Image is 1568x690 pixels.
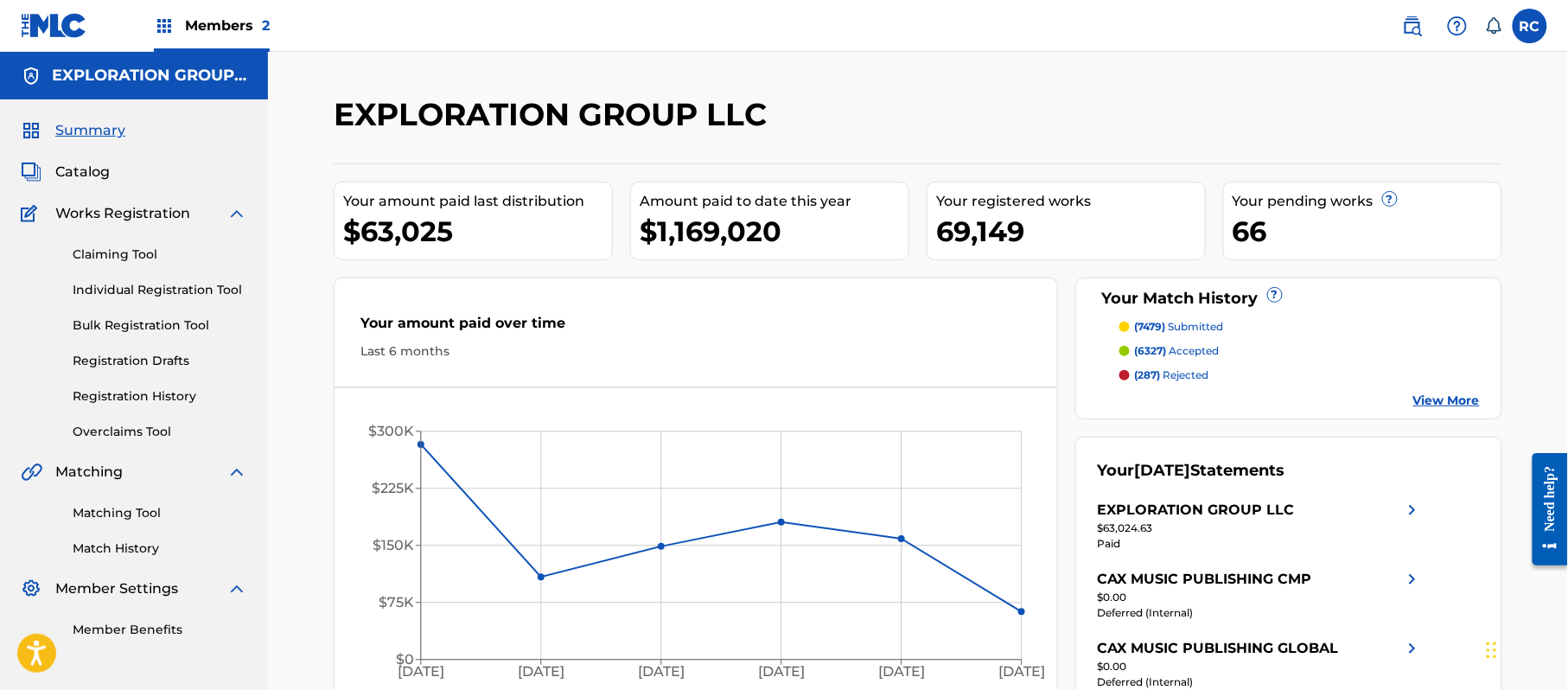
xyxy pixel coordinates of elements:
h2: EXPLORATION GROUP LLC [334,95,775,134]
div: Notifications [1485,17,1502,35]
div: $0.00 [1098,659,1423,674]
div: Help [1440,9,1475,43]
a: Individual Registration Tool [73,281,247,299]
img: Catalog [21,162,41,182]
span: Members [185,16,270,35]
div: Deferred (Internal) [1098,605,1423,621]
img: expand [226,203,247,224]
p: submitted [1135,319,1224,335]
a: Public Search [1395,9,1430,43]
a: CAX MUSIC PUBLISHING CMPright chevron icon$0.00Deferred (Internal) [1098,569,1423,621]
div: Deferred (Internal) [1098,674,1423,690]
span: ? [1268,288,1282,302]
tspan: $75K [379,595,414,611]
iframe: Chat Widget [1482,607,1568,690]
a: Matching Tool [73,504,247,522]
img: Accounts [21,66,41,86]
div: Paid [1098,536,1423,552]
span: 2 [262,17,270,34]
a: Registration History [73,387,247,406]
div: Drag [1487,624,1497,676]
a: (287) rejected [1119,367,1481,383]
tspan: [DATE] [758,663,805,680]
a: EXPLORATION GROUP LLCright chevron icon$63,024.63Paid [1098,500,1423,552]
a: Overclaims Tool [73,423,247,441]
div: EXPLORATION GROUP LLC [1098,500,1295,521]
span: (287) [1135,368,1161,381]
img: right chevron icon [1402,638,1423,659]
span: Member Settings [55,578,178,599]
span: Catalog [55,162,110,182]
img: Matching [21,462,42,482]
h5: EXPLORATION GROUP LLC [52,66,247,86]
div: $1,169,020 [640,212,908,251]
img: Summary [21,120,41,141]
img: help [1447,16,1468,36]
tspan: [DATE] [398,663,444,680]
a: (7479) submitted [1119,319,1481,335]
div: Your amount paid over time [360,313,1031,342]
div: Last 6 months [360,342,1031,361]
tspan: [DATE] [518,663,564,680]
tspan: [DATE] [638,663,685,680]
a: View More [1413,392,1480,410]
span: [DATE] [1135,461,1191,480]
div: CAX MUSIC PUBLISHING CMP [1098,569,1312,590]
tspan: $300K [368,424,414,440]
span: Matching [55,462,123,482]
p: rejected [1135,367,1209,383]
img: search [1402,16,1423,36]
div: Your amount paid last distribution [343,191,612,212]
p: accepted [1135,343,1220,359]
div: $63,025 [343,212,612,251]
div: Your pending works [1233,191,1501,212]
div: Your registered works [936,191,1205,212]
div: Your Match History [1098,287,1481,310]
a: Claiming Tool [73,246,247,264]
a: Match History [73,540,247,558]
span: Summary [55,120,125,141]
a: Registration Drafts [73,352,247,370]
a: CAX MUSIC PUBLISHING GLOBALright chevron icon$0.00Deferred (Internal) [1098,638,1423,690]
div: 69,149 [936,212,1205,251]
span: ? [1383,192,1397,206]
a: CatalogCatalog [21,162,110,182]
img: expand [226,462,247,482]
img: right chevron icon [1402,500,1423,521]
span: Works Registration [55,203,190,224]
img: Member Settings [21,578,41,599]
div: Amount paid to date this year [640,191,908,212]
img: right chevron icon [1402,569,1423,590]
div: $0.00 [1098,590,1423,605]
div: User Menu [1513,9,1547,43]
tspan: $150K [373,538,414,554]
div: CAX MUSIC PUBLISHING GLOBAL [1098,638,1339,659]
tspan: [DATE] [998,663,1045,680]
img: Top Rightsholders [154,16,175,36]
img: MLC Logo [21,13,87,38]
tspan: $225K [372,481,414,497]
span: (7479) [1135,320,1166,333]
img: expand [226,578,247,599]
img: Works Registration [21,203,43,224]
div: $63,024.63 [1098,521,1423,536]
tspan: [DATE] [878,663,925,680]
iframe: Resource Center [1520,440,1568,579]
a: SummarySummary [21,120,125,141]
span: (6327) [1135,344,1167,357]
a: Member Benefits [73,621,247,639]
div: 66 [1233,212,1501,251]
tspan: $0 [396,652,414,668]
div: Your Statements [1098,459,1285,482]
a: Bulk Registration Tool [73,316,247,335]
a: (6327) accepted [1119,343,1481,359]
